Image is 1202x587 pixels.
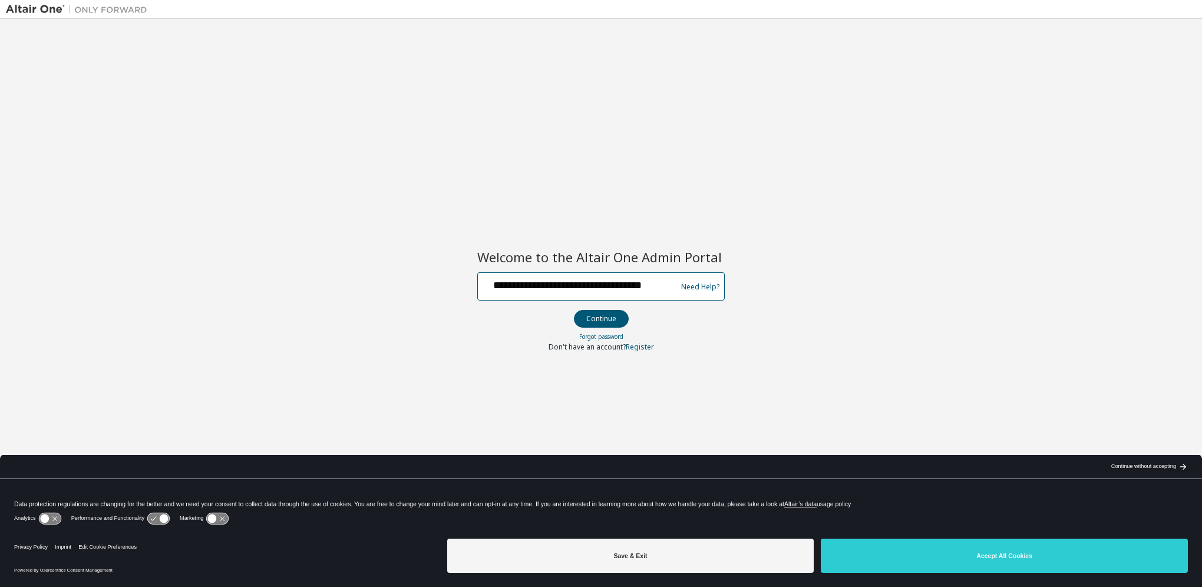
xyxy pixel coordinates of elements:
a: Register [626,342,654,352]
span: Don't have an account? [549,342,626,352]
a: Need Help? [681,286,719,287]
button: Continue [574,310,629,328]
h2: Welcome to the Altair One Admin Portal [477,249,725,265]
a: Forgot password [579,332,623,341]
img: Altair One [6,4,153,15]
